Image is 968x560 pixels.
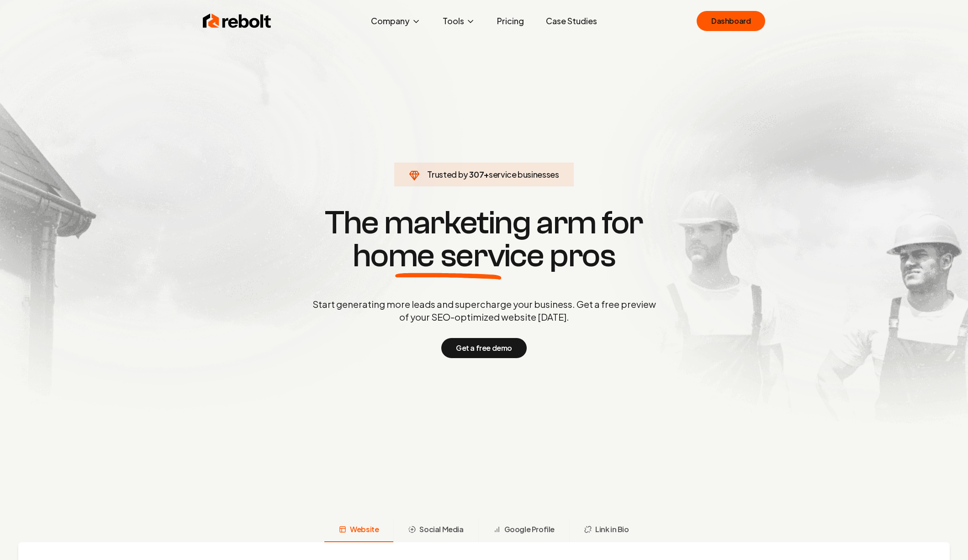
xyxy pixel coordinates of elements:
[203,12,271,30] img: Rebolt Logo
[569,518,644,542] button: Link in Bio
[350,524,379,535] span: Website
[697,11,765,31] a: Dashboard
[484,169,489,180] span: +
[539,12,604,30] a: Case Studies
[441,338,527,358] button: Get a free demo
[490,12,531,30] a: Pricing
[469,168,484,181] span: 307
[419,524,463,535] span: Social Media
[324,518,393,542] button: Website
[489,169,559,180] span: service businesses
[427,169,468,180] span: Trusted by
[311,298,658,323] p: Start generating more leads and supercharge your business. Get a free preview of your SEO-optimiz...
[504,524,555,535] span: Google Profile
[364,12,428,30] button: Company
[353,239,544,272] span: home service
[595,524,629,535] span: Link in Bio
[265,206,704,272] h1: The marketing arm for pros
[478,518,569,542] button: Google Profile
[435,12,482,30] button: Tools
[393,518,478,542] button: Social Media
